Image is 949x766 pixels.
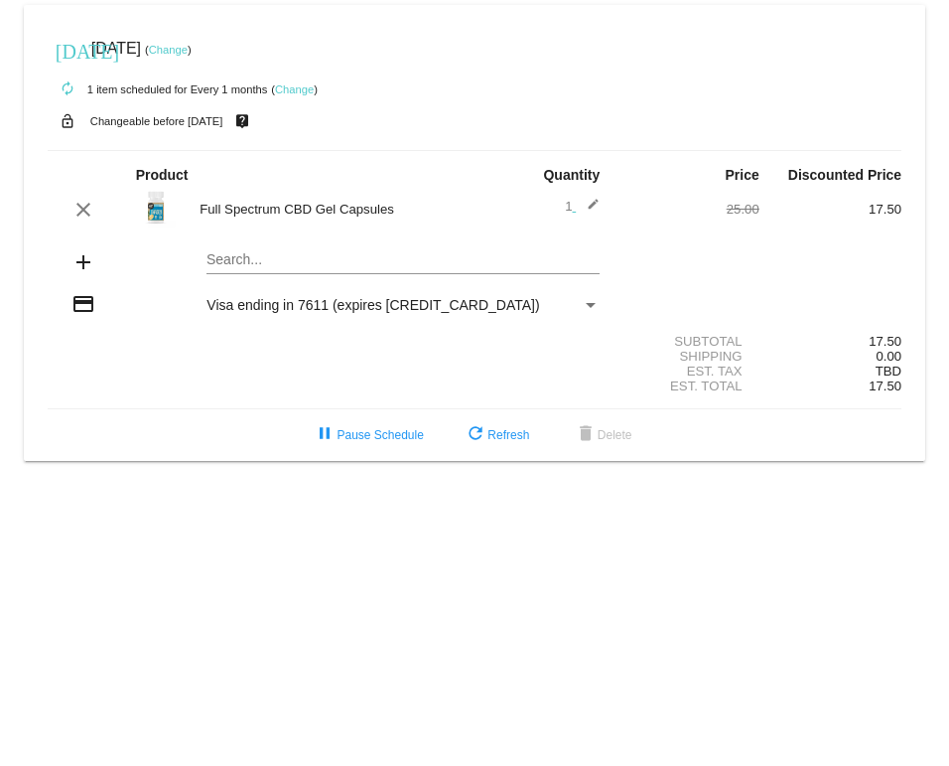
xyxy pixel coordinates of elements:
button: Refresh [448,417,545,453]
input: Search... [206,252,600,268]
span: TBD [876,364,901,379]
strong: Discounted Price [788,167,901,183]
small: Changeable before [DATE] [90,115,223,127]
span: Delete [574,428,632,442]
mat-icon: clear [71,198,95,222]
mat-icon: live_help [230,108,254,134]
strong: Quantity [543,167,600,183]
mat-icon: edit [576,198,600,222]
span: Refresh [464,428,529,442]
a: Change [275,83,314,95]
small: ( ) [145,44,192,56]
mat-icon: autorenew [56,77,79,101]
a: Change [149,44,188,56]
img: FullSPectrum-_75cc-White-Bottle.jpg [136,188,176,228]
span: 17.50 [869,379,901,393]
div: Subtotal [616,334,758,349]
span: 1 [565,199,600,214]
div: 17.50 [759,202,901,217]
mat-icon: refresh [464,423,487,447]
mat-icon: credit_card [71,292,95,316]
small: 1 item scheduled for Every 1 months [48,83,268,95]
button: Pause Schedule [297,417,439,453]
strong: Product [136,167,189,183]
span: 0.00 [876,349,901,364]
div: 25.00 [616,202,758,217]
div: Full Spectrum CBD Gel Capsules [190,202,474,217]
mat-icon: [DATE] [56,38,79,62]
div: Shipping [616,349,758,364]
div: Est. Total [616,379,758,393]
mat-icon: lock_open [56,108,79,134]
mat-select: Payment Method [206,297,600,313]
mat-icon: delete [574,423,598,447]
mat-icon: pause [313,423,337,447]
div: Est. Tax [616,364,758,379]
small: ( ) [271,83,318,95]
div: 17.50 [759,334,901,349]
span: Visa ending in 7611 (expires [CREDIT_CARD_DATA]) [206,297,539,313]
span: Pause Schedule [313,428,423,442]
button: Delete [558,417,648,453]
strong: Price [726,167,759,183]
mat-icon: add [71,250,95,274]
